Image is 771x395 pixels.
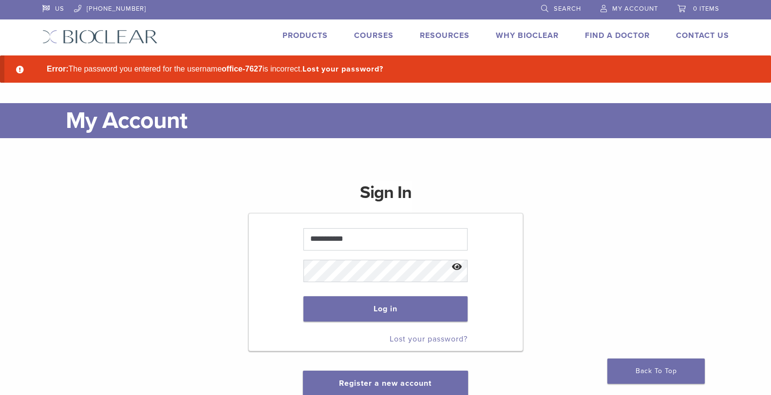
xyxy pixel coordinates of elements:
strong: Error: [47,65,68,73]
button: Show password [447,255,468,280]
a: Products [282,31,328,40]
a: Lost your password? [390,334,468,344]
a: Courses [354,31,394,40]
a: Why Bioclear [496,31,559,40]
li: The password you entered for the username is incorrect. [43,63,744,75]
span: My Account [612,5,658,13]
a: Register a new account [339,378,432,388]
span: Search [554,5,581,13]
a: Resources [420,31,470,40]
span: 0 items [693,5,719,13]
img: Bioclear [42,30,158,44]
a: Find A Doctor [585,31,650,40]
button: Log in [303,296,468,322]
h1: My Account [66,103,729,138]
a: Contact Us [676,31,729,40]
strong: office-7627 [222,65,263,73]
h1: Sign In [360,181,412,212]
a: Lost your password? [302,64,383,74]
a: Back To Top [607,359,705,384]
